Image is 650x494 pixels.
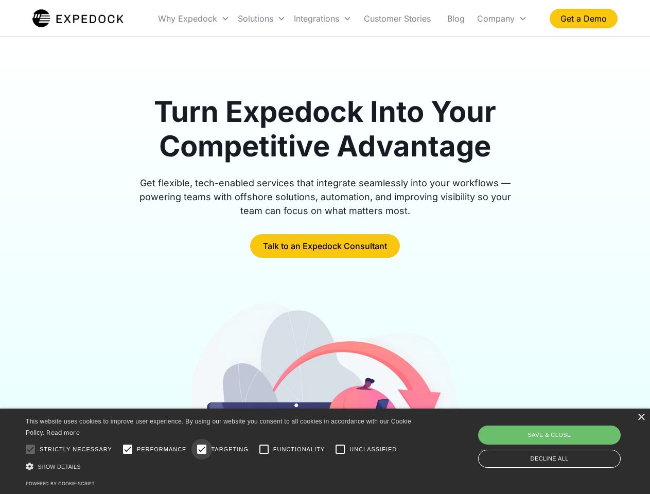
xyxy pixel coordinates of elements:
div: Get flexible, tech-enabled services that integrate seamlessly into your workflows — powering team... [128,176,523,218]
div: Why Expedock [158,13,217,24]
a: Blog [439,1,473,36]
div: Solutions [238,13,273,24]
div: Why Expedock [154,1,234,36]
div: Solutions [234,1,290,36]
span: Functionality [273,445,325,454]
div: Company [473,1,531,36]
div: Integrations [290,1,356,36]
span: Show details [38,464,81,470]
a: Talk to an Expedock Consultant [250,234,400,258]
div: Company [477,13,515,24]
span: Unclassified [349,445,397,454]
a: Read more [46,429,80,436]
div: Show details [26,461,415,472]
img: Expedock Logo [32,8,124,29]
span: Performance [137,445,187,454]
a: Powered by cookie-script [26,481,95,486]
a: Get a Demo [550,9,618,28]
div: Integrations [294,13,339,24]
span: This website uses cookies to improve user experience. By using our website you consent to all coo... [26,418,411,437]
a: Customer Stories [356,1,439,36]
h1: Turn Expedock Into Your Competitive Advantage [128,95,523,164]
a: home [32,8,124,29]
span: Targeting [211,445,248,454]
iframe: Chat Widget [479,383,650,494]
span: Strictly necessary [40,445,112,454]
